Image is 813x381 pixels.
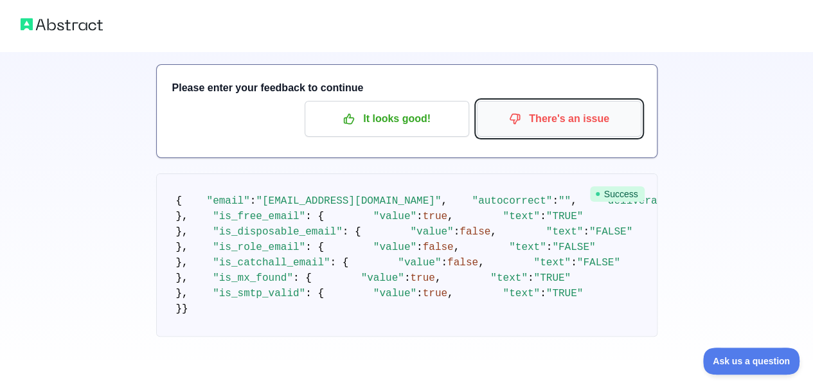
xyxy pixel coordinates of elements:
span: : [441,257,447,269]
span: "is_mx_found" [213,272,293,284]
span: , [447,211,454,222]
span: "TRUE" [546,211,584,222]
p: There's an issue [487,108,632,130]
span: , [447,288,454,299]
span: : [454,226,460,238]
h3: Please enter your feedback to continue [172,80,641,96]
span: Success [590,186,645,202]
span: "value" [373,288,416,299]
span: "value" [373,211,416,222]
img: Abstract logo [21,15,103,33]
span: : { [293,272,312,284]
span: , [435,272,442,284]
span: : { [305,211,324,222]
span: , [441,195,447,207]
span: { [176,195,183,207]
span: : [416,211,423,222]
span: "is_free_email" [213,211,305,222]
span: "text" [503,211,540,222]
span: , [490,226,497,238]
span: : [250,195,256,207]
span: "value" [373,242,416,253]
iframe: Toggle Customer Support [703,348,800,375]
span: "is_smtp_valid" [213,288,305,299]
span: "value" [398,257,441,269]
span: : [528,272,534,284]
span: : [540,288,546,299]
span: false [423,242,454,253]
span: "text" [546,226,584,238]
span: : { [330,257,349,269]
span: "text" [503,288,540,299]
button: It looks good! [305,101,469,137]
p: It looks good! [314,108,460,130]
span: true [410,272,434,284]
span: : [540,211,546,222]
span: , [571,195,577,207]
span: : [552,195,558,207]
span: "text" [509,242,546,253]
span: : [404,272,411,284]
span: : [416,288,423,299]
span: false [447,257,478,269]
span: true [423,211,447,222]
span: "FALSE" [577,257,620,269]
span: "TRUE" [533,272,571,284]
span: : [583,226,589,238]
span: : { [343,226,361,238]
span: : { [305,242,324,253]
span: false [460,226,490,238]
span: : { [305,288,324,299]
span: "is_catchall_email" [213,257,330,269]
span: "value" [410,226,453,238]
span: "FALSE" [589,226,632,238]
span: "value" [361,272,404,284]
span: , [454,242,460,253]
span: "is_disposable_email" [213,226,343,238]
span: true [423,288,447,299]
span: , [478,257,485,269]
span: "text" [533,257,571,269]
span: "autocorrect" [472,195,552,207]
button: There's an issue [477,101,641,137]
span: "text" [490,272,528,284]
span: "[EMAIL_ADDRESS][DOMAIN_NAME]" [256,195,441,207]
span: "email" [207,195,250,207]
span: : [546,242,553,253]
span: "TRUE" [546,288,584,299]
span: "is_role_email" [213,242,305,253]
span: "" [558,195,571,207]
span: "deliverability" [602,195,701,207]
span: "FALSE" [552,242,595,253]
span: : [416,242,423,253]
span: : [571,257,577,269]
